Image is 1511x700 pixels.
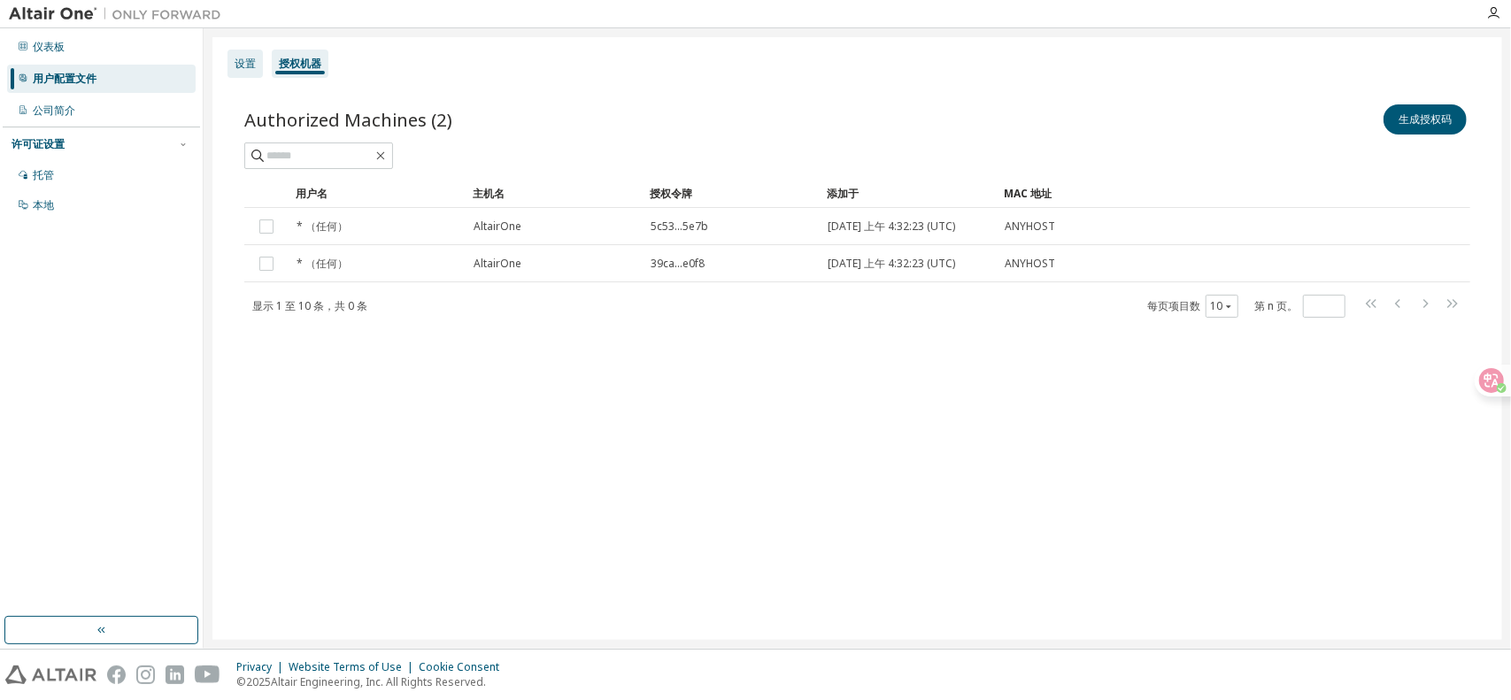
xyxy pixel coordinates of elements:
[136,665,155,684] img: instagram.svg
[33,197,54,212] font: 本地
[1399,112,1452,127] font: 生成授权码
[107,665,126,684] img: facebook.svg
[297,219,348,234] font: * （任何）
[419,660,510,674] div: Cookie Consent
[651,257,705,271] span: 39ca...e0f8
[1384,104,1467,135] button: 生成授权码
[474,219,521,234] span: AltairOne
[12,136,65,151] font: 许可证设置
[33,167,54,182] font: 托管
[651,219,708,234] span: 5c53...5e7b
[279,56,321,71] font: 授权机器
[650,186,692,201] font: 授权令牌
[235,56,256,71] font: 设置
[1210,299,1234,313] button: 10
[473,186,505,201] font: 主机名
[297,256,348,271] font: * （任何）
[9,5,230,23] img: Altair One
[195,665,220,684] img: youtube.svg
[1005,257,1055,271] span: ANYHOST
[828,219,955,234] font: [DATE] 上午 4:32:23 (UTC)
[1005,219,1055,234] span: ANYHOST
[296,186,328,201] font: 用户名
[33,39,65,54] font: 仪表板
[289,660,419,674] div: Website Terms of Use
[252,298,367,313] font: 显示 1 至 10 条，共 0 条
[244,107,452,132] span: Authorized Machines (2)
[828,256,955,271] font: [DATE] 上午 4:32:23 (UTC)
[236,660,289,674] div: Privacy
[33,71,96,86] font: 用户配置文件
[474,257,521,271] span: AltairOne
[1254,298,1298,313] font: 第 n 页。
[166,665,184,684] img: linkedin.svg
[1147,298,1200,313] font: 每页项目数
[236,674,510,689] p: © 2025 Altair Engineering, Inc. All Rights Reserved.
[827,186,859,201] font: 添加于
[1004,186,1052,201] font: MAC 地址
[33,103,75,118] font: 公司简介
[5,665,96,684] img: altair_logo.svg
